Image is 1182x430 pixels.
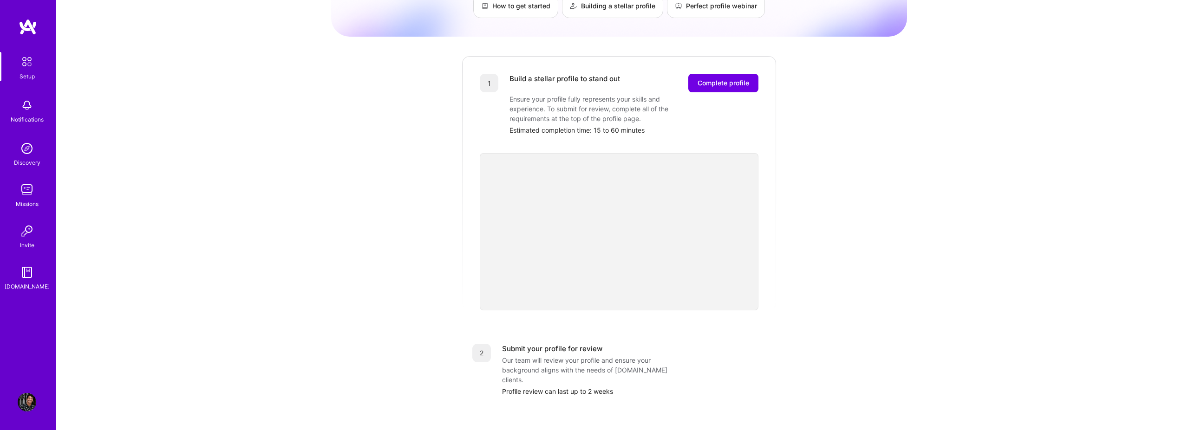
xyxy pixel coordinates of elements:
img: Invite [18,222,36,240]
div: Submit your profile for review [502,344,602,353]
button: Complete profile [688,74,758,92]
div: Notifications [11,115,44,124]
div: Estimated completion time: 15 to 60 minutes [509,125,758,135]
div: Discovery [14,158,40,167]
div: Build a stellar profile to stand out [509,74,620,92]
div: Ensure your profile fully represents your skills and experience. To submit for review, complete a... [509,94,695,123]
div: Profile review can last up to 2 weeks [502,386,766,396]
iframe: To enrich screen reader interactions, please activate Accessibility in Grammarly extension settings [480,153,758,310]
div: 1 [480,74,498,92]
div: Setup [20,71,35,81]
a: User Avatar [15,393,39,411]
span: Complete profile [698,78,749,88]
img: setup [17,52,37,71]
img: How to get started [481,2,489,10]
img: Perfect profile webinar [675,2,682,10]
img: logo [19,19,37,35]
div: 2 [472,344,491,362]
img: guide book [18,263,36,282]
div: [DOMAIN_NAME] [5,282,50,291]
img: bell [18,96,36,115]
img: teamwork [18,180,36,199]
img: Building a stellar profile [570,2,577,10]
img: discovery [18,139,36,158]
div: Missions [16,199,39,209]
div: Invite [20,240,34,250]
img: User Avatar [18,393,36,411]
div: Our team will review your profile and ensure your background aligns with the needs of [DOMAIN_NAM... [502,355,688,385]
